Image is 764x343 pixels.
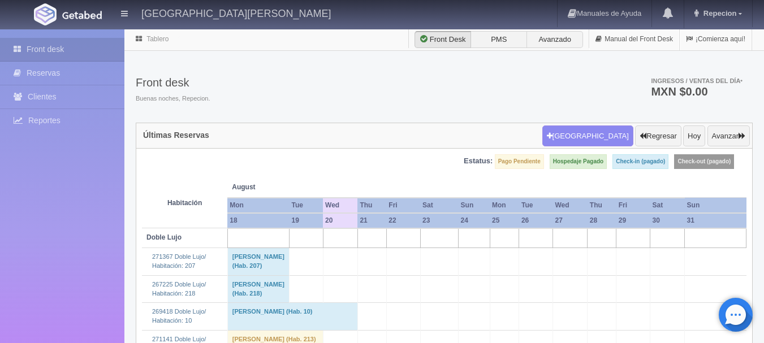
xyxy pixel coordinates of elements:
[550,154,607,169] label: Hospedaje Pagado
[415,31,471,48] label: Front Desk
[323,198,357,213] th: Wed
[143,131,209,140] h4: Últimas Reservas
[685,213,746,228] th: 31
[290,198,323,213] th: Tue
[616,213,650,228] th: 29
[471,31,527,48] label: PMS
[357,198,386,213] th: Thu
[227,303,357,330] td: [PERSON_NAME] (Hab. 10)
[136,94,210,103] span: Buenas noches, Repecion.
[495,154,544,169] label: Pago Pendiente
[490,213,519,228] th: 25
[616,198,650,213] th: Fri
[651,77,743,84] span: Ingresos / Ventas del día
[553,198,587,213] th: Wed
[459,198,490,213] th: Sun
[680,28,752,50] a: ¡Comienza aquí!
[553,213,587,228] th: 27
[420,213,458,228] th: 23
[152,308,206,324] a: 269418 Doble Lujo/Habitación: 10
[490,198,519,213] th: Mon
[674,154,734,169] label: Check-out (pagado)
[386,213,420,228] th: 22
[464,156,493,167] label: Estatus:
[386,198,420,213] th: Fri
[357,213,386,228] th: 21
[152,253,206,269] a: 271367 Doble Lujo/Habitación: 207
[227,275,289,302] td: [PERSON_NAME] (Hab. 218)
[62,11,102,19] img: Getabed
[34,3,57,25] img: Getabed
[588,198,616,213] th: Thu
[650,198,684,213] th: Sat
[526,31,583,48] label: Avanzado
[542,125,633,147] button: [GEOGRAPHIC_DATA]
[519,213,553,228] th: 26
[141,6,331,20] h4: [GEOGRAPHIC_DATA][PERSON_NAME]
[459,213,490,228] th: 24
[136,76,210,89] h3: Front desk
[227,213,289,228] th: 18
[227,248,289,275] td: [PERSON_NAME] (Hab. 207)
[519,198,553,213] th: Tue
[683,125,705,147] button: Hoy
[650,213,684,228] th: 30
[612,154,668,169] label: Check-in (pagado)
[232,183,318,192] span: August
[323,213,357,228] th: 20
[167,199,202,207] strong: Habitación
[651,86,743,97] h3: MXN $0.00
[420,198,458,213] th: Sat
[290,213,323,228] th: 19
[227,198,289,213] th: Mon
[152,281,206,297] a: 267225 Doble Lujo/Habitación: 218
[146,35,169,43] a: Tablero
[146,233,182,241] b: Doble Lujo
[588,213,616,228] th: 28
[635,125,681,147] button: Regresar
[685,198,746,213] th: Sun
[589,28,679,50] a: Manual del Front Desk
[701,9,737,18] span: Repecion
[707,125,750,147] button: Avanzar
